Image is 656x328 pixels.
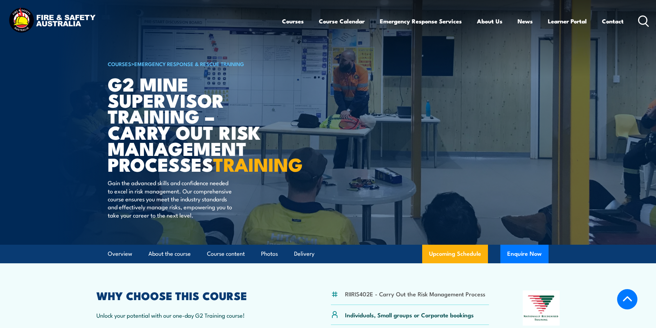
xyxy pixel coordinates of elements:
li: RIIRIS402E - Carry Out the Risk Management Process [345,290,485,298]
a: Delivery [294,245,314,263]
p: Gain the advanced skills and confidence needed to excel in risk management. Our comprehensive cou... [108,179,233,219]
a: Emergency Response Services [380,12,462,30]
button: Enquire Now [500,245,549,263]
a: Courses [282,12,304,30]
h6: > [108,60,278,68]
a: Upcoming Schedule [422,245,488,263]
p: Individuals, Small groups or Corporate bookings [345,311,474,319]
img: Nationally Recognised Training logo. [523,290,560,326]
a: About the course [148,245,191,263]
a: About Us [477,12,502,30]
p: Unlock your potential with our one-day G2 Training course! [96,311,298,319]
a: Course Calendar [319,12,365,30]
a: News [518,12,533,30]
a: Emergency Response & Rescue Training [134,60,244,67]
a: Learner Portal [548,12,587,30]
a: Course content [207,245,245,263]
strong: TRAINING [213,149,303,178]
a: Contact [602,12,624,30]
h2: WHY CHOOSE THIS COURSE [96,290,298,300]
a: Overview [108,245,132,263]
a: COURSES [108,60,131,67]
h1: G2 Mine Supervisor Training – Carry Out Risk Management Processes [108,76,278,172]
a: Photos [261,245,278,263]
